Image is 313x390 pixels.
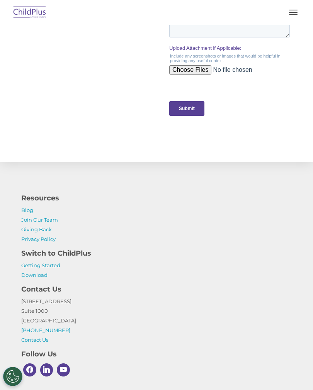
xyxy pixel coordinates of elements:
p: [STREET_ADDRESS] Suite 1000 [GEOGRAPHIC_DATA] [21,297,292,345]
a: Contact Us [21,337,48,343]
a: Blog [21,207,33,213]
a: Privacy Policy [21,236,56,242]
a: Download [21,272,48,278]
iframe: Chat Widget [274,353,313,390]
a: Getting Started [21,262,60,268]
h4: Contact Us [21,284,292,295]
h4: Follow Us [21,349,292,359]
h4: Resources [21,193,292,203]
a: Linkedin [38,361,55,378]
img: ChildPlus by Procare Solutions [12,3,48,22]
a: Youtube [55,361,72,378]
a: Join Our Team [21,217,58,223]
a: [PHONE_NUMBER] [21,327,70,333]
button: Cookies Settings [3,367,22,386]
h4: Switch to ChildPlus [21,248,292,259]
a: Facebook [21,361,38,378]
a: Giving Back [21,226,52,232]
